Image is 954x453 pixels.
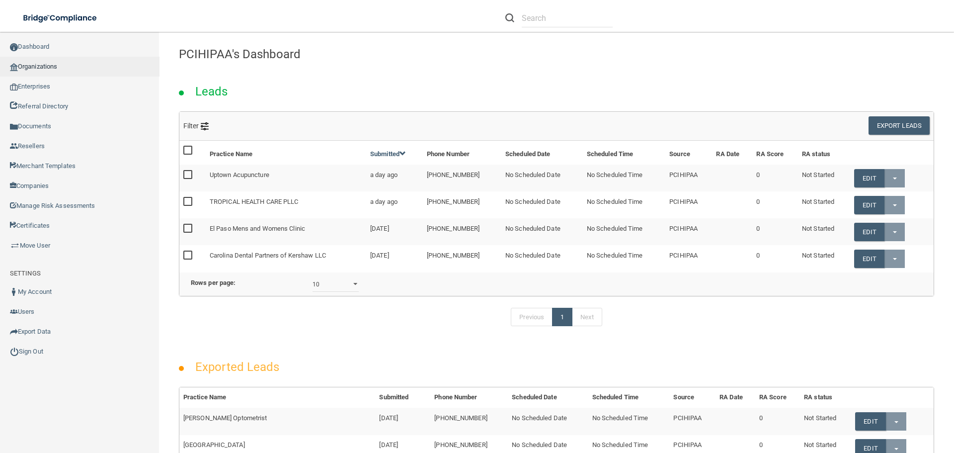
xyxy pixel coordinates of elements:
img: bridge_compliance_login_screen.278c3ca4.svg [15,8,106,28]
td: Not Started [798,218,850,245]
h4: PCIHIPAA's Dashboard [179,48,934,61]
a: Submitted [370,150,406,158]
a: Previous [511,308,553,327]
a: Edit [854,196,884,214]
a: Next [572,308,602,327]
h2: Leads [185,78,238,105]
td: [PHONE_NUMBER] [423,218,501,245]
td: [DATE] [375,408,430,435]
td: No Scheduled Time [583,191,665,218]
td: PCIHIPAA [665,245,712,272]
th: Submitted [375,387,430,408]
th: RA Score [755,387,800,408]
td: PCIHIPAA [665,165,712,191]
img: ic_dashboard_dark.d01f4a41.png [10,43,18,51]
img: briefcase.64adab9b.png [10,241,20,251]
th: Scheduled Date [508,387,588,408]
th: Phone Number [430,387,508,408]
td: PCIHIPAA [669,408,715,435]
td: El Paso Mens and Womens Clinic [206,218,366,245]
td: Not Started [798,191,850,218]
td: Not Started [798,165,850,191]
img: enterprise.0d942306.png [10,84,18,91]
button: Export Leads [869,116,930,135]
th: Practice Name [179,387,375,408]
td: [PHONE_NUMBER] [423,191,501,218]
td: 0 [755,408,800,435]
td: 0 [752,245,798,272]
img: ic-search.3b580494.png [505,13,514,22]
td: No Scheduled Date [501,165,583,191]
td: No Scheduled Time [583,245,665,272]
td: [PHONE_NUMBER] [423,245,501,272]
th: Phone Number [423,141,501,165]
td: No Scheduled Time [588,408,670,435]
td: Carolina Dental Partners of Kershaw LLC [206,245,366,272]
img: ic_user_dark.df1a06c3.png [10,288,18,296]
a: Edit [854,169,884,187]
img: icon-users.e205127d.png [10,308,18,316]
h2: Exported Leads [185,353,289,381]
td: [PHONE_NUMBER] [423,165,501,191]
td: 0 [752,165,798,191]
td: 0 [752,218,798,245]
th: RA Score [752,141,798,165]
img: icon-documents.8dae5593.png [10,123,18,131]
img: ic_reseller.de258add.png [10,142,18,150]
img: ic_power_dark.7ecde6b1.png [10,347,19,356]
td: [PHONE_NUMBER] [430,408,508,435]
td: PCIHIPAA [665,191,712,218]
td: No Scheduled Date [501,218,583,245]
td: No Scheduled Time [583,218,665,245]
td: TROPICAL HEALTH CARE PLLC [206,191,366,218]
th: RA status [798,141,850,165]
th: RA Date [715,387,755,408]
td: Not Started [798,245,850,272]
td: [PERSON_NAME] Optometrist [179,408,375,435]
img: icon-filter@2x.21656d0b.png [201,122,209,130]
td: [DATE] [366,245,423,272]
td: No Scheduled Date [501,245,583,272]
label: SETTINGS [10,268,41,279]
th: Practice Name [206,141,366,165]
th: Scheduled Date [501,141,583,165]
td: a day ago [366,191,423,218]
th: Source [669,387,715,408]
th: Scheduled Time [583,141,665,165]
b: Rows per page: [191,279,236,286]
th: RA Date [712,141,752,165]
iframe: Drift Widget Chat Controller [782,382,942,422]
td: [DATE] [366,218,423,245]
img: organization-icon.f8decf85.png [10,63,18,71]
a: Edit [854,250,884,268]
td: Uptown Acupuncture [206,165,366,191]
a: Edit [854,223,884,241]
td: No Scheduled Date [508,408,588,435]
td: PCIHIPAA [665,218,712,245]
input: Search [522,9,613,27]
td: No Scheduled Time [583,165,665,191]
td: a day ago [366,165,423,191]
span: Filter [183,122,209,130]
td: 0 [752,191,798,218]
th: Scheduled Time [588,387,670,408]
img: icon-export.b9366987.png [10,328,18,336]
th: Source [665,141,712,165]
td: No Scheduled Date [501,191,583,218]
a: 1 [552,308,572,327]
